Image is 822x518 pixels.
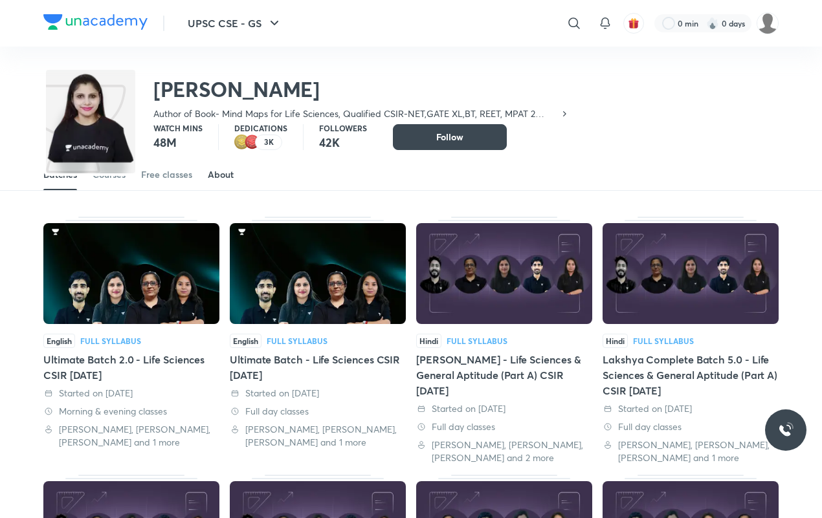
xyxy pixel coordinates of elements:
button: avatar [623,13,644,34]
div: Free classes [141,168,192,181]
a: About [208,159,234,190]
div: Yogesh Bishnoi, Neha Taneja, Neelam Verma and 1 more [230,423,406,449]
span: Hindi [603,334,628,348]
img: Thumbnail [43,223,219,324]
div: About [208,168,234,181]
p: 3K [264,138,274,147]
div: Full Syllabus [267,337,328,345]
div: Ultimate Batch 2.0 - Life Sciences CSIR [DATE] [43,352,219,383]
p: Author of Book- Mind Maps for Life Sciences, Qualified CSIR-NET,GATE XL,BT, REET, MPAT 2 times Ra... [153,107,559,120]
h2: [PERSON_NAME] [153,76,570,102]
div: Full Syllabus [447,337,507,345]
div: Morning & evening classes [43,405,219,418]
div: Ultimate Batch - Life Sciences CSIR Dec'25 [230,217,406,464]
div: Started on 31 Jul 2025 [230,387,406,400]
span: English [230,334,261,348]
img: avatar [628,17,639,29]
p: Followers [319,124,367,132]
p: Dedications [234,124,287,132]
span: Follow [436,131,463,144]
img: Thumbnail [230,223,406,324]
img: ttu [778,422,794,438]
a: Batches [43,159,77,190]
div: Yogesh Bishnoi, Neha Taneja, Neelam Verma and 1 more [43,423,219,449]
div: Yogesh Bishnoi, Neha Taneja, Neelam Verma and 2 more [416,438,592,464]
div: Full Syllabus [80,337,141,345]
div: Full day classes [603,420,779,433]
div: [PERSON_NAME] - Life Sciences & General Aptitude (Part A) CSIR [DATE] [416,352,592,398]
img: Thumbnail [416,223,592,324]
button: Follow [393,124,507,150]
div: Started on 31 Aug 2025 [43,387,219,400]
img: Company Logo [43,14,148,30]
span: English [43,334,75,348]
div: Started on 21 May 2025 [416,402,592,415]
img: educator badge1 [245,135,260,150]
div: Ultimate Batch - Life Sciences CSIR [DATE] [230,352,406,383]
a: Free classes [141,159,192,190]
img: streak [706,17,719,30]
img: educator badge2 [234,135,250,150]
div: Full Syllabus [633,337,694,345]
img: renuka [757,12,779,34]
div: Aarambh Batch - Life Sciences & General Aptitude (Part A) CSIR Dec'25 [416,217,592,464]
div: Lakshya Complete Batch 5.0 - Life Sciences & General Aptitude (Part A) CSIR [DATE] [603,352,779,398]
img: Thumbnail [603,223,779,324]
div: Started on 7 May 2025 [603,402,779,415]
div: Full day classes [416,420,592,433]
div: Ultimate Batch 2.0 - Life Sciences CSIR Dec'25 [43,217,219,464]
p: Watch mins [153,124,203,132]
p: 48M [153,135,203,150]
a: Company Logo [43,14,148,33]
p: 42K [319,135,367,150]
span: Hindi [416,334,441,348]
div: Yogesh Bishnoi, Neha Taneja, Neelam Verma and 1 more [603,438,779,464]
div: Lakshya Complete Batch 5.0 - Life Sciences & General Aptitude (Part A) CSIR Jul'25 [603,217,779,464]
button: UPSC CSE - GS [180,10,290,36]
div: Batches [43,168,77,181]
div: Full day classes [230,405,406,418]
